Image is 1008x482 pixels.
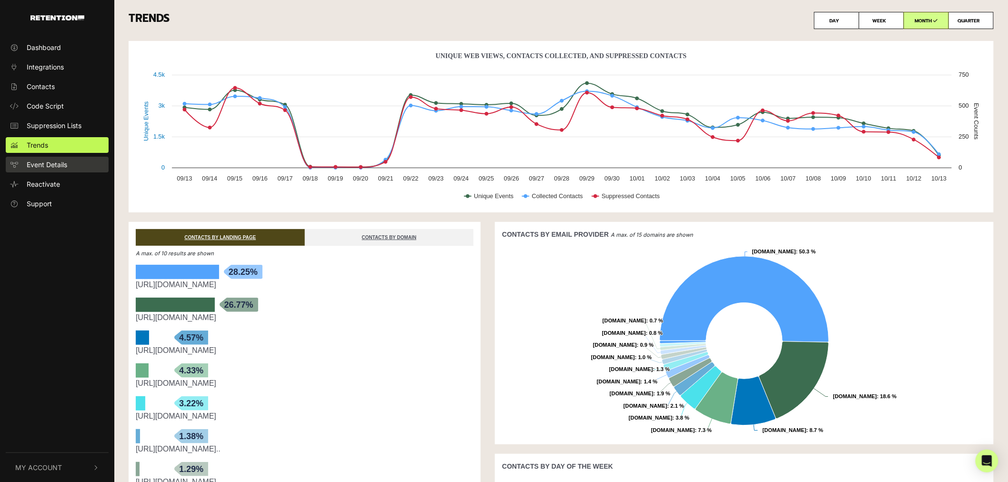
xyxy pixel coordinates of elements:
text: 09/15 [227,175,242,182]
tspan: [DOMAIN_NAME] [610,391,654,396]
div: https://campaign.lawndoctor.com/lp2 [136,378,474,389]
text: 09/16 [252,175,268,182]
span: Dashboard [27,42,61,52]
tspan: [DOMAIN_NAME] [603,318,646,323]
text: 10/13 [932,175,947,182]
text: : 1.4 % [597,379,657,384]
span: Event Details [27,160,67,170]
text: : 8.7 % [763,427,823,433]
text: 750 [959,71,969,78]
text: 10/04 [705,175,720,182]
text: : 18.6 % [833,393,897,399]
text: 09/21 [378,175,393,182]
text: 09/24 [454,175,469,182]
tspan: [DOMAIN_NAME] [629,415,673,421]
div: https://www.lawndoctor.com/lawn_seeding/ [136,279,474,291]
span: Suppression Lists [27,120,81,131]
div: https://www.lawndoctor.com/blog/aeration-and-overseeding/ [136,411,474,422]
text: : 50.3 % [752,249,816,254]
a: [URL][DOMAIN_NAME].. [136,445,221,453]
img: Retention.com [30,15,84,20]
a: Support [6,196,109,211]
text: Collected Contacts [532,192,583,200]
tspan: [DOMAIN_NAME] [833,393,877,399]
text: Unique Events [142,101,150,141]
text: 0 [161,164,165,171]
a: [URL][DOMAIN_NAME] [136,346,216,354]
strong: CONTACTS BY DAY OF THE WEEK [502,462,613,470]
text: 10/11 [881,175,897,182]
text: 10/05 [730,175,746,182]
text: : 3.8 % [629,415,689,421]
tspan: [DOMAIN_NAME] [602,330,646,336]
div: https://www.lawndoctor.com/lawn-care/ [136,345,474,356]
a: Contacts [6,79,109,94]
text: 09/26 [504,175,519,182]
a: CONTACTS BY DOMAIN [305,229,474,246]
a: Code Script [6,98,109,114]
text: 4.5k [153,71,165,78]
text: 10/06 [756,175,771,182]
text: 09/22 [403,175,419,182]
text: 10/01 [630,175,645,182]
text: 3k [158,102,165,109]
span: 3.22% [174,396,208,411]
em: A max. of 10 results are shown [136,250,214,257]
text: 09/29 [579,175,595,182]
text: : 1.0 % [591,354,652,360]
label: QUARTER [948,12,994,29]
text: 10/03 [680,175,696,182]
text: 09/13 [177,175,192,182]
text: Event Counts [973,103,980,140]
a: [URL][DOMAIN_NAME] [136,412,216,420]
label: WEEK [859,12,904,29]
span: Contacts [27,81,55,91]
span: Code Script [27,101,64,111]
text: 09/14 [202,175,217,182]
a: [URL][DOMAIN_NAME] [136,379,216,387]
text: 10/10 [856,175,871,182]
tspan: [DOMAIN_NAME] [597,379,641,384]
text: : 7.3 % [651,427,712,433]
text: 09/18 [302,175,318,182]
span: 26.77% [220,298,258,312]
label: MONTH [904,12,949,29]
button: My Account [6,453,109,482]
div: https://www.lawndoctor.com/annual-programs/fertilization-and-weed-plans/ [136,443,474,455]
text: 10/12 [907,175,922,182]
text: 10/02 [655,175,670,182]
strong: CONTACTS BY EMAIL PROVIDER [502,231,609,238]
tspan: [DOMAIN_NAME] [609,366,653,372]
span: My Account [15,462,62,472]
a: Integrations [6,59,109,75]
em: A max. of 15 domains are shown [611,231,693,238]
span: 4.33% [174,363,208,378]
label: DAY [814,12,859,29]
tspan: [DOMAIN_NAME] [752,249,796,254]
text: : 1.3 % [609,366,670,372]
span: Trends [27,140,48,150]
span: Support [27,199,52,209]
text: 09/19 [328,175,343,182]
text: Unique Events [474,192,514,200]
tspan: [DOMAIN_NAME] [624,403,667,409]
span: 4.57% [174,331,208,345]
a: [URL][DOMAIN_NAME] [136,313,216,321]
a: Event Details [6,157,109,172]
span: Integrations [27,62,64,72]
text: : 2.1 % [624,403,684,409]
div: Open Intercom Messenger [976,450,998,472]
text: 09/23 [428,175,444,182]
text: : 0.9 % [593,342,654,348]
text: 09/30 [605,175,620,182]
text: Suppressed Contacts [602,192,660,200]
text: : 0.7 % [603,318,663,323]
text: 09/17 [278,175,293,182]
a: Dashboard [6,40,109,55]
tspan: [DOMAIN_NAME] [651,427,695,433]
a: Suppression Lists [6,118,109,133]
text: 09/25 [479,175,494,182]
a: [URL][DOMAIN_NAME] [136,281,216,289]
a: Reactivate [6,176,109,192]
text: 250 [959,133,969,140]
